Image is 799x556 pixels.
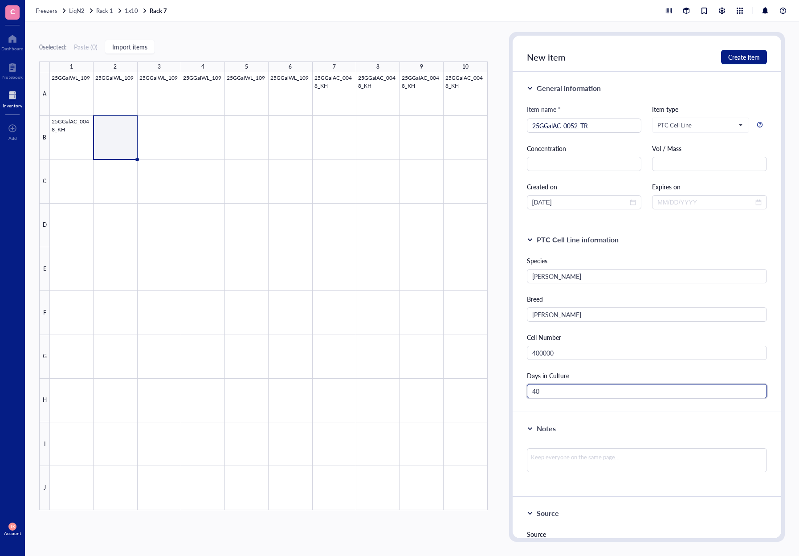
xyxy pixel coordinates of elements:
div: Concentration [527,143,642,153]
span: Create item [728,53,760,61]
div: Cell Number [527,332,767,342]
input: MM/DD/YYYY [657,197,754,207]
div: Days in Culture [527,371,767,380]
div: I [39,422,50,466]
div: 8 [376,61,379,72]
span: New item [527,51,566,63]
div: C [39,160,50,204]
span: PTC Cell Line [657,121,742,129]
div: G [39,335,50,379]
div: Created on [527,182,642,192]
span: 1x10 [125,6,138,15]
div: 5 [245,61,248,72]
div: 10 [462,61,469,72]
div: 7 [333,61,336,72]
div: General information [537,83,601,94]
div: 2 [114,61,117,72]
div: Species [527,256,767,266]
span: LiqN2 [69,6,85,15]
a: Inventory [3,89,22,108]
div: E [39,247,50,291]
div: 4 [201,61,204,72]
div: Breed [527,294,767,304]
div: 9 [420,61,423,72]
div: 1 [70,61,73,72]
button: Create item [721,50,767,64]
div: 6 [289,61,292,72]
div: Notebook [2,74,23,80]
span: Freezers [36,6,57,15]
div: PTC Cell Line information [537,234,619,245]
div: 3 [158,61,161,72]
div: Source [527,529,767,539]
div: F [39,291,50,335]
a: Rack 7 [150,7,169,15]
div: J [39,466,50,510]
a: Notebook [2,60,23,80]
span: TR [10,524,15,529]
span: C [10,6,15,17]
div: Notes [537,423,556,434]
div: H [39,379,50,422]
div: Dashboard [1,46,24,51]
div: A [39,72,50,116]
div: Add [8,135,17,141]
div: D [39,204,50,247]
span: Import items [112,43,147,50]
div: B [39,116,50,159]
div: 0 selected: [39,42,67,52]
input: MM/DD/YYYY [532,197,628,207]
div: Expires on [652,182,767,192]
button: Paste (0) [74,40,98,54]
div: Source [537,508,559,519]
a: LiqN2 [69,7,94,15]
button: Import items [105,40,155,54]
div: Inventory [3,103,22,108]
div: Vol / Mass [652,143,767,153]
a: Dashboard [1,32,24,51]
div: Account [4,531,21,536]
span: Rack 1 [96,6,113,15]
div: Item name [527,104,561,114]
a: Freezers [36,7,67,15]
a: Rack 11x10 [96,7,148,15]
div: Item type [652,104,767,114]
